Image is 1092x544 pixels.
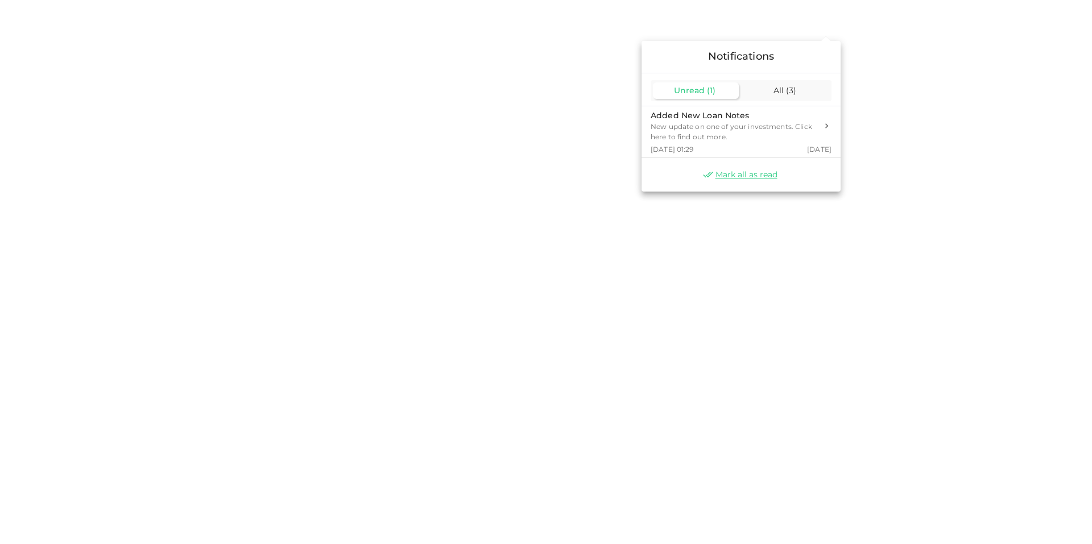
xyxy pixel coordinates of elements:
span: [DATE] [807,144,832,154]
span: Mark all as read [715,169,777,180]
span: [DATE] 01:29 [651,144,694,154]
span: Unread [674,85,705,95]
span: ( 3 ) [786,85,796,95]
span: All [773,85,784,95]
span: ( 1 ) [707,85,715,95]
span: Notifications [708,50,774,63]
div: New update on one of your investments. Click here to find out more. [651,122,817,142]
div: Added New Loan Notes [651,110,817,122]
